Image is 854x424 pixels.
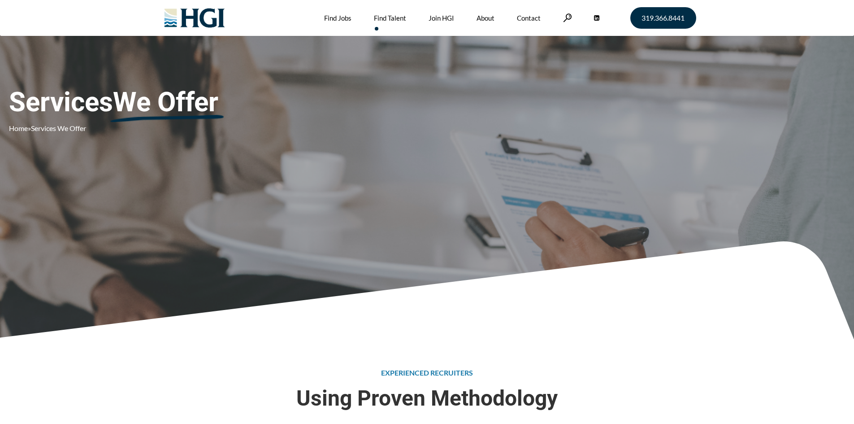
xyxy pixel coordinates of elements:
span: EXPERIENCED RECRUITERS [381,368,473,377]
a: Home [9,124,28,132]
u: We Offer [113,86,218,118]
span: Services [9,86,482,118]
a: 319.366.8441 [630,7,696,29]
span: » [9,124,86,132]
span: Using Proven Methodology [136,386,719,411]
span: 319.366.8441 [642,14,685,22]
a: Search [563,13,572,22]
span: Services We Offer [31,124,86,132]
